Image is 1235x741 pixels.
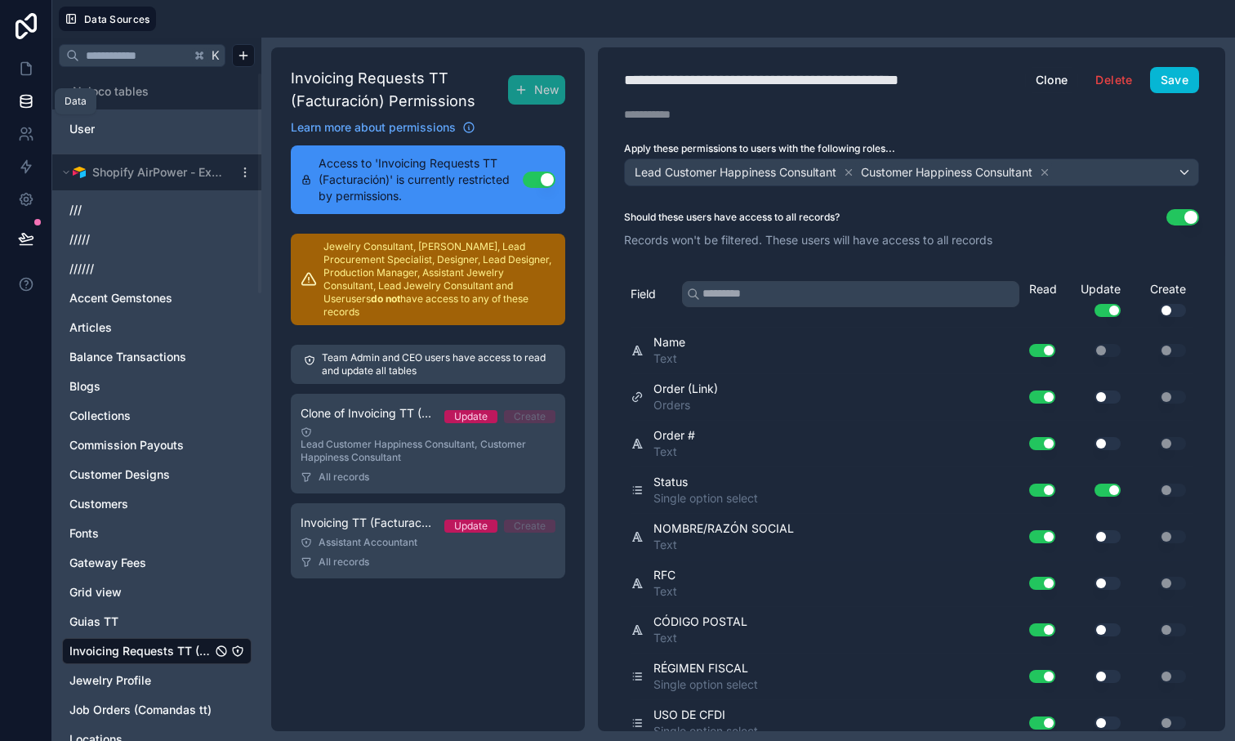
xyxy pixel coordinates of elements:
[291,503,565,578] a: Invoicing TT (Facturación) Permission 1UpdateCreateAssistant AccountantAll records
[508,75,565,105] button: New
[84,13,150,25] span: Data Sources
[624,158,1199,186] button: Lead Customer Happiness ConsultantCustomer Happiness Consultant
[69,319,112,336] span: Articles
[301,405,431,422] span: Clone of Invoicing TT (Facturación) Permission 1
[454,520,488,533] div: Update
[624,211,840,224] label: Should these users have access to all records?
[653,614,747,630] span: CÓDIGO POSTAL
[319,155,523,204] span: Access to 'Invoicing Requests TT (Facturación)' is currently restricted by permissions.
[62,226,252,252] div: /////
[1029,281,1062,297] div: Read
[301,515,431,531] span: Invoicing TT (Facturación) Permission 1
[73,166,86,179] img: Airtable Logo
[62,432,252,458] div: Commission Payouts
[534,82,559,98] span: New
[653,660,758,676] span: RÉGIMEN FISCAL
[653,444,695,460] span: Text
[653,397,718,413] span: Orders
[301,426,555,464] div: Lead Customer Happiness Consultant, Customer Happiness Consultant
[653,707,758,723] span: USO DE CFDI
[69,378,212,395] a: Blogs
[653,381,718,397] span: Order (Link)
[371,292,400,305] strong: do not
[653,427,695,444] span: Order #
[323,240,555,319] p: Jewelry Consultant, [PERSON_NAME], Lead Procurement Specialist, Designer, Lead Designer, Producti...
[65,95,87,108] div: Data
[653,334,685,350] span: Name
[1127,281,1193,317] div: Create
[62,373,252,400] div: Blogs
[69,349,212,365] a: Balance Transactions
[69,437,212,453] a: Commission Payouts
[62,491,252,517] div: Customers
[62,550,252,576] div: Gateway Fees
[653,583,677,600] span: Text
[1085,67,1143,93] button: Delete
[624,232,1199,248] p: Records won't be filtered. These users will have access to all records
[1150,67,1199,93] button: Save
[653,723,758,739] span: Single option select
[69,231,90,248] span: /////
[653,676,758,693] span: Single option select
[69,525,99,542] span: Fonts
[69,643,212,659] a: Invoicing Requests TT (Facturación)
[653,350,685,367] span: Text
[62,579,252,605] div: Grid view
[291,67,508,113] h1: Invoicing Requests TT (Facturación) Permissions
[319,471,369,484] span: All records
[62,344,252,370] div: Balance Transactions
[62,609,252,635] div: Guias TT
[1062,281,1127,317] div: Update
[59,7,156,31] button: Data Sources
[653,474,758,490] span: Status
[62,697,252,723] div: Job Orders (Comandas tt)
[653,490,758,507] span: Single option select
[69,349,186,365] span: Balance Transactions
[454,410,488,423] div: Update
[73,83,149,100] span: Noloco tables
[69,672,151,689] span: Jewelry Profile
[69,466,212,483] a: Customer Designs
[291,394,565,493] a: Clone of Invoicing TT (Facturación) Permission 1UpdateCreateLead Customer Happiness Consultant, C...
[59,161,232,184] button: Airtable LogoShopify AirPower - Expanded
[59,80,245,103] button: Noloco tables
[69,231,212,248] a: /////
[301,536,555,549] div: Assistant Accountant
[62,403,252,429] div: Collections
[653,567,677,583] span: RFC
[62,638,252,664] div: Invoicing Requests TT (Facturación)
[1025,67,1079,93] button: Clone
[69,466,170,483] span: Customer Designs
[319,556,369,569] span: All records
[631,286,656,302] span: Field
[653,520,794,537] span: NOMBRE/RAZÓN SOCIAL
[861,164,1032,181] span: Customer Happiness Consultant
[69,614,118,630] span: Guias TT
[62,285,252,311] div: Accent Gemstones
[291,119,475,136] a: Learn more about permissions
[514,520,546,533] div: Create
[69,437,184,453] span: Commission Payouts
[69,261,212,277] a: //////
[69,408,131,424] span: Collections
[62,256,252,282] div: //////
[69,525,212,542] a: Fonts
[62,197,252,223] div: ///
[69,378,100,395] span: Blogs
[69,290,172,306] span: Accent Gemstones
[69,319,212,336] a: Articles
[653,630,747,646] span: Text
[62,315,252,341] div: Articles
[69,555,146,571] span: Gateway Fees
[69,496,128,512] span: Customers
[69,202,82,218] span: ///
[62,116,252,142] div: User
[69,614,212,630] a: Guias TT
[69,496,212,512] a: Customers
[69,408,212,424] a: Collections
[69,121,195,137] a: User
[69,702,212,718] a: Job Orders (Comandas tt)
[514,410,546,423] div: Create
